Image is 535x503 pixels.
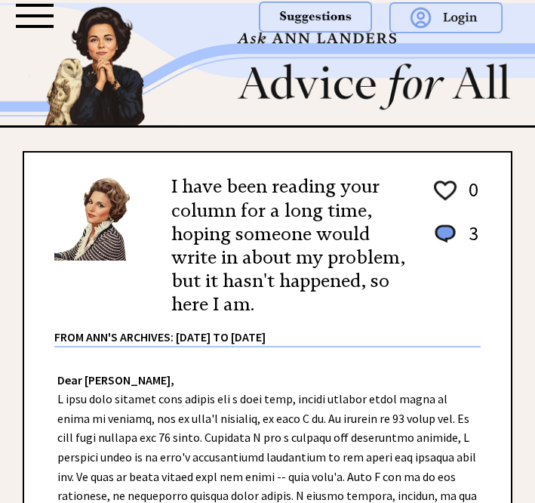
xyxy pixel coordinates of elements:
[57,372,174,387] strong: Dear [PERSON_NAME],
[432,222,459,246] img: message_round%201.png
[389,2,503,33] img: login.png
[259,2,372,32] img: suggestions.png
[54,175,149,261] img: Ann6%20v2%20small.png
[461,177,479,219] td: 0
[54,317,481,346] div: From Ann's Archives: [DATE] to [DATE]
[461,221,479,261] td: 3
[171,175,409,316] h2: I have been reading your column for a long time, hoping someone would write in about my problem, ...
[432,177,459,204] img: heart_outline%201.png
